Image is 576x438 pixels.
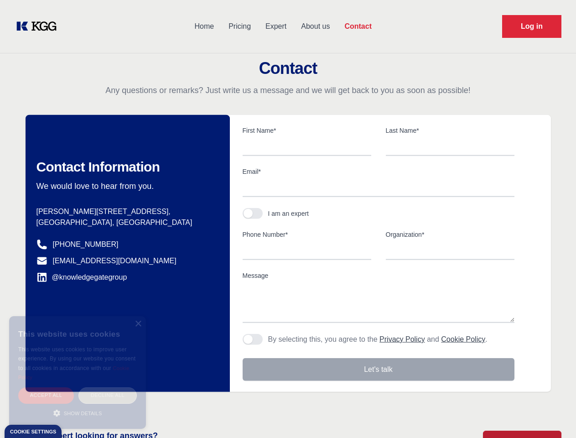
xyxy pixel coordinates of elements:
[36,181,215,192] p: We would love to hear from you.
[36,272,127,283] a: @knowledgegategroup
[18,323,137,345] div: This website uses cookies
[243,230,371,239] label: Phone Number*
[11,85,565,96] p: Any questions or remarks? Just write us a message and we will get back to you as soon as possible!
[386,230,514,239] label: Organization*
[53,239,119,250] a: [PHONE_NUMBER]
[187,15,221,38] a: Home
[502,15,561,38] a: Request Demo
[15,19,64,34] a: KOL Knowledge Platform: Talk to Key External Experts (KEE)
[530,394,576,438] iframe: Chat Widget
[64,411,102,416] span: Show details
[135,321,141,328] div: Close
[10,429,56,434] div: Cookie settings
[268,209,309,218] div: I am an expert
[243,358,514,381] button: Let's talk
[221,15,258,38] a: Pricing
[78,387,137,403] div: Decline all
[11,59,565,78] h2: Contact
[18,365,130,380] a: Cookie Policy
[53,255,176,266] a: [EMAIL_ADDRESS][DOMAIN_NAME]
[386,126,514,135] label: Last Name*
[337,15,379,38] a: Contact
[441,335,485,343] a: Cookie Policy
[36,206,215,217] p: [PERSON_NAME][STREET_ADDRESS],
[18,346,135,371] span: This website uses cookies to improve user experience. By using our website you consent to all coo...
[243,271,514,280] label: Message
[18,387,74,403] div: Accept all
[243,167,514,176] label: Email*
[36,159,215,175] h2: Contact Information
[268,334,488,345] p: By selecting this, you agree to the and .
[243,126,371,135] label: First Name*
[379,335,425,343] a: Privacy Policy
[36,217,215,228] p: [GEOGRAPHIC_DATA], [GEOGRAPHIC_DATA]
[18,408,137,417] div: Show details
[294,15,337,38] a: About us
[258,15,294,38] a: Expert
